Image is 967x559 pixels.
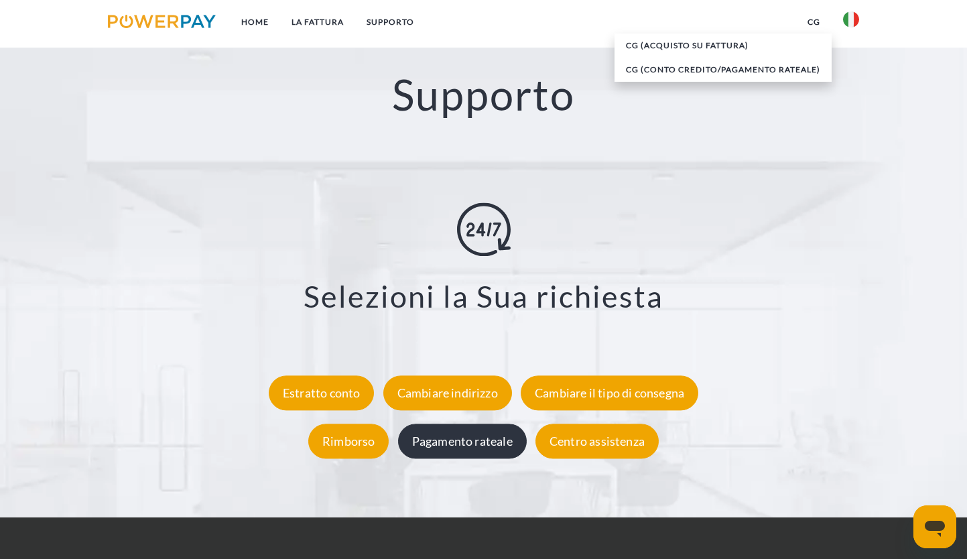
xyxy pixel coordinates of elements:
img: logo-powerpay.svg [108,15,216,28]
div: Pagamento rateale [398,424,527,458]
div: Cambiare il tipo di consegna [521,375,698,410]
div: Cambiare indirizzo [383,375,512,410]
div: Rimborso [308,424,389,458]
div: Estratto conto [269,375,375,410]
iframe: Pulsante per aprire la finestra di messaggistica [913,505,956,548]
div: Centro assistenza [535,424,659,458]
a: Supporto [355,10,426,34]
img: it [843,11,859,27]
a: LA FATTURA [280,10,355,34]
a: CG (Conto Credito/Pagamento rateale) [615,58,832,82]
a: Cambiare indirizzo [380,385,515,400]
a: CG (Acquisto su fattura) [615,34,832,58]
a: Cambiare il tipo di consegna [517,385,702,400]
a: CG [796,10,832,34]
a: Estratto conto [265,385,378,400]
a: Pagamento rateale [395,434,530,448]
h2: Supporto [48,68,919,121]
h3: Selezioni la Sua richiesta [65,278,902,316]
a: Rimborso [305,434,392,448]
a: Centro assistenza [532,434,662,448]
a: Home [230,10,280,34]
img: online-shopping.svg [457,203,511,257]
